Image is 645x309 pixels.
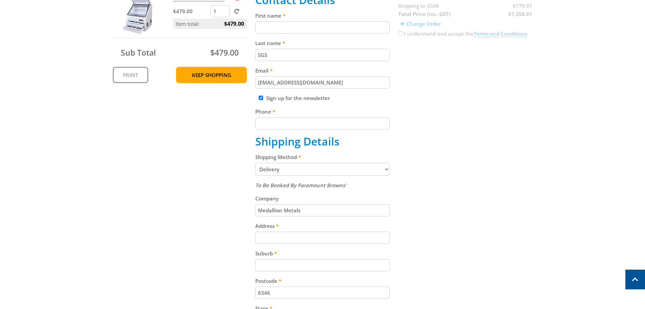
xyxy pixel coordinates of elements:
[255,277,390,285] label: Postcode
[255,117,390,130] input: Please enter your telephone number.
[121,47,156,58] span: Sub Total
[173,19,247,29] p: Item total:
[255,249,390,257] label: Suburb
[255,287,390,299] input: Please enter your postcode.
[255,39,390,47] label: Last name
[255,21,390,34] input: Please enter your first name.
[255,259,390,271] input: Please enter your suburb.
[255,12,390,20] label: First name
[173,7,209,15] p: $479.00
[255,76,390,89] input: Please enter your email address.
[210,47,239,58] span: $479.00
[255,194,390,202] label: Company
[255,153,390,161] label: Shipping Method
[255,163,390,176] select: Please select a shipping method.
[255,135,390,148] h2: Shipping Details
[266,95,330,101] label: Sign up for the newsletter
[224,19,244,29] span: $479.00
[255,49,390,61] input: Please enter your last name.
[176,67,247,83] a: Keep Shopping
[113,67,148,83] a: Print
[255,182,346,189] em: To Be Booked By Paramount Browns'
[255,66,390,75] label: Email
[255,232,390,244] input: Please enter your address.
[255,108,390,116] label: Phone
[255,222,390,230] label: Address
